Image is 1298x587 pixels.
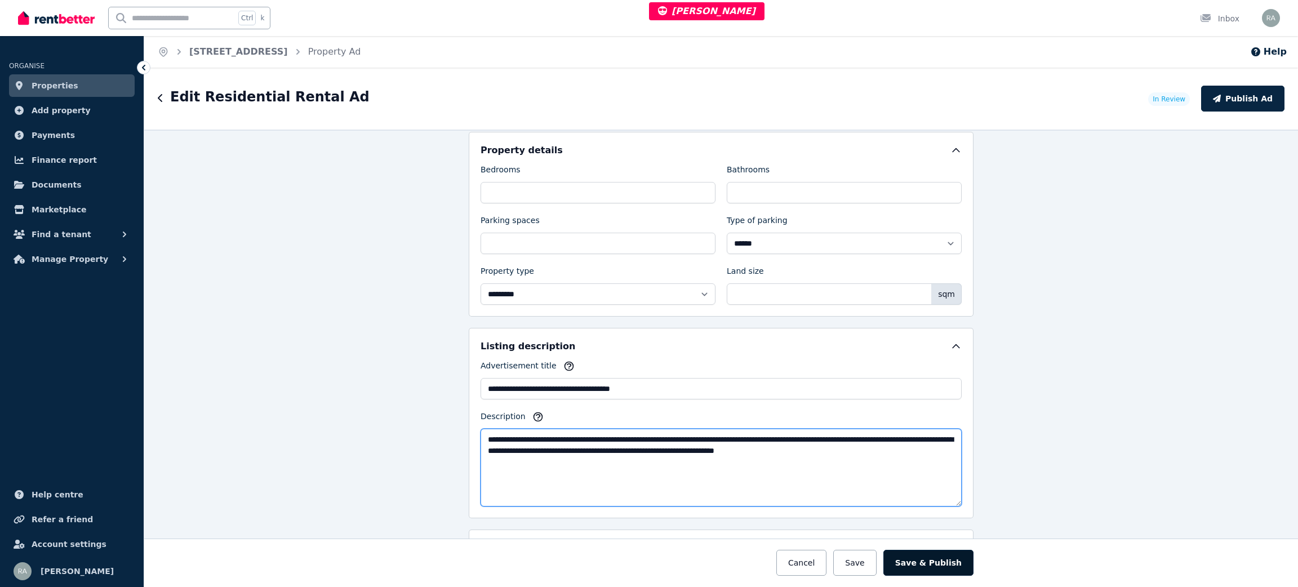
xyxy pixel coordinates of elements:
[32,79,78,92] span: Properties
[41,564,114,578] span: [PERSON_NAME]
[32,252,108,266] span: Manage Property
[32,537,106,551] span: Account settings
[481,360,557,376] label: Advertisement title
[9,124,135,146] a: Payments
[481,411,526,426] label: Description
[481,215,540,230] label: Parking spaces
[18,10,95,26] img: RentBetter
[1200,13,1239,24] div: Inbox
[32,128,75,142] span: Payments
[32,104,91,117] span: Add property
[189,46,288,57] a: [STREET_ADDRESS]
[833,550,876,576] button: Save
[32,228,91,241] span: Find a tenant
[9,174,135,196] a: Documents
[727,265,764,281] label: Land size
[727,164,770,180] label: Bathrooms
[883,550,973,576] button: Save & Publish
[9,533,135,555] a: Account settings
[658,6,755,16] span: [PERSON_NAME]
[9,198,135,221] a: Marketplace
[260,14,264,23] span: k
[1201,86,1284,112] button: Publish Ad
[9,248,135,270] button: Manage Property
[32,153,97,167] span: Finance report
[481,164,521,180] label: Bedrooms
[32,203,86,216] span: Marketplace
[238,11,256,25] span: Ctrl
[9,62,45,70] span: ORGANISE
[32,488,83,501] span: Help centre
[9,74,135,97] a: Properties
[1153,95,1185,104] span: In Review
[481,144,563,157] h5: Property details
[9,223,135,246] button: Find a tenant
[481,265,534,281] label: Property type
[9,99,135,122] a: Add property
[170,88,370,106] h1: Edit Residential Rental Ad
[1262,9,1280,27] img: Rochelle Alvarez
[1250,45,1287,59] button: Help
[14,562,32,580] img: Rochelle Alvarez
[9,483,135,506] a: Help centre
[308,46,361,57] a: Property Ad
[776,550,826,576] button: Cancel
[727,215,788,230] label: Type of parking
[9,149,135,171] a: Finance report
[144,36,374,68] nav: Breadcrumb
[32,178,82,192] span: Documents
[9,508,135,531] a: Refer a friend
[32,513,93,526] span: Refer a friend
[481,340,575,353] h5: Listing description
